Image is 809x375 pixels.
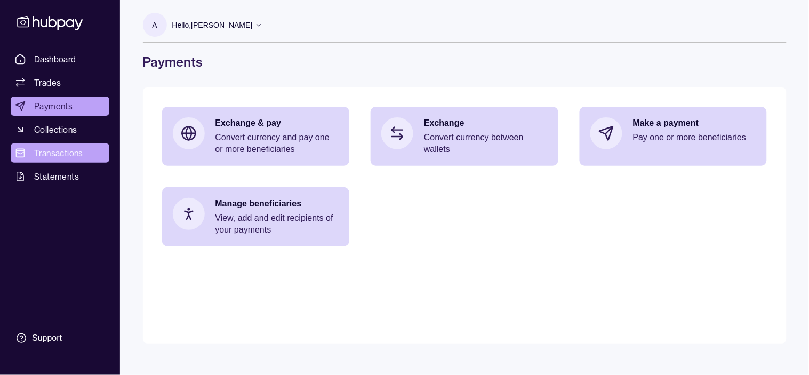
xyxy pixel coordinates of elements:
[11,167,109,186] a: Statements
[215,117,339,129] p: Exchange & pay
[143,53,787,70] h1: Payments
[162,107,350,166] a: Exchange & payConvert currency and pay one or more beneficiaries
[162,187,350,246] a: Manage beneficiariesView, add and edit recipients of your payments
[34,123,77,136] span: Collections
[172,19,253,31] p: Hello, [PERSON_NAME]
[424,132,548,155] p: Convert currency between wallets
[424,117,548,129] p: Exchange
[34,100,73,113] span: Payments
[34,76,61,89] span: Trades
[152,19,157,31] p: A
[34,53,76,66] span: Dashboard
[11,327,109,349] a: Support
[633,132,757,143] p: Pay one or more beneficiaries
[215,198,339,210] p: Manage beneficiaries
[580,107,767,160] a: Make a paymentPay one or more beneficiaries
[11,50,109,69] a: Dashboard
[11,120,109,139] a: Collections
[11,97,109,116] a: Payments
[34,170,79,183] span: Statements
[34,147,83,159] span: Transactions
[371,107,558,166] a: ExchangeConvert currency between wallets
[215,212,339,236] p: View, add and edit recipients of your payments
[32,332,62,344] div: Support
[215,132,339,155] p: Convert currency and pay one or more beneficiaries
[11,143,109,163] a: Transactions
[633,117,757,129] p: Make a payment
[11,73,109,92] a: Trades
